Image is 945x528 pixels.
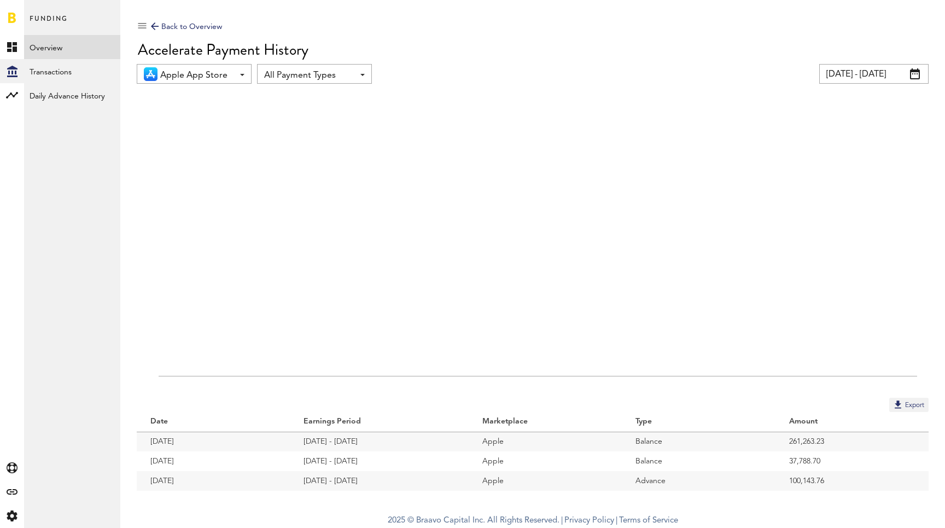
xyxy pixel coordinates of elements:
td: Apple [469,451,622,471]
td: Balance [622,451,775,471]
td: 261,263.23 [775,432,929,451]
td: Advance [622,471,775,491]
text: 200K [140,185,154,191]
td: Balance [622,432,775,451]
button: Export [889,398,929,412]
text: 0 [150,373,153,379]
ng-transclude: Marketplace [482,417,529,425]
ng-transclude: Amount [789,417,819,425]
text: [DATE] [699,382,720,392]
td: [DATE] - [DATE] [290,451,468,471]
text: [DATE] [159,382,179,392]
img: 21.png [144,67,157,81]
a: Overview [24,35,120,59]
td: [DATE] - [DATE] [290,471,468,491]
td: [DATE] [137,471,290,491]
a: Daily Advance History [24,83,120,107]
span: All Payment Types [264,66,354,85]
div: Back to Overview [151,20,222,33]
span: Funding [30,12,68,35]
td: [DATE] [137,451,290,471]
text: 50K [143,326,154,332]
td: Apple [469,432,622,451]
ng-transclude: Type [635,417,653,425]
td: [DATE] [137,432,290,451]
a: Privacy Policy [564,517,614,525]
ng-transclude: Date [150,417,169,425]
td: [DATE] - [DATE] [290,432,468,451]
span: Apple App Store [160,66,234,85]
iframe: Opens a widget where you can find more information [860,495,934,523]
img: Export [892,399,903,410]
a: Terms of Service [619,517,678,525]
td: Apple [469,471,622,491]
div: Accelerate Payment History [138,41,929,59]
a: Transactions [24,59,120,83]
td: 37,788.70 [775,451,929,471]
td: 100,143.76 [775,471,929,491]
text: 100K [140,280,154,285]
text: 250K [140,138,154,144]
text: 150K [140,233,154,238]
ng-transclude: Earnings Period [304,417,362,425]
text: [DATE] [429,382,450,392]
